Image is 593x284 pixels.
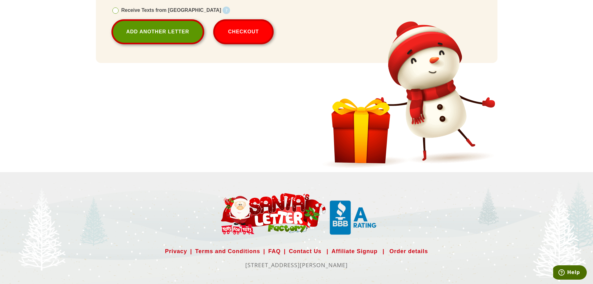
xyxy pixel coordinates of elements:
span: | [187,246,195,256]
button: Checkout [213,19,274,44]
a: Add Another Letter [111,19,204,44]
p: [STREET_ADDRESS][PERSON_NAME] [96,260,497,270]
a: Contact Us [289,246,322,256]
img: Santa Letter Small Logo [330,200,376,235]
a: Privacy [165,246,187,256]
img: Santa Letter Small Logo [217,192,328,235]
a: Order details [389,246,428,256]
span: | [260,246,268,256]
span: | [281,246,289,256]
span: Receive Texts from [GEOGRAPHIC_DATA] [121,7,221,13]
a: Terms and Conditions [195,246,260,256]
iframe: Opens a widget where you can find more information [553,265,587,281]
a: FAQ [268,246,281,256]
img: Snowman [318,18,497,171]
span: | [323,246,332,256]
span: | [379,246,388,256]
a: Affiliate Signup [332,246,378,256]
